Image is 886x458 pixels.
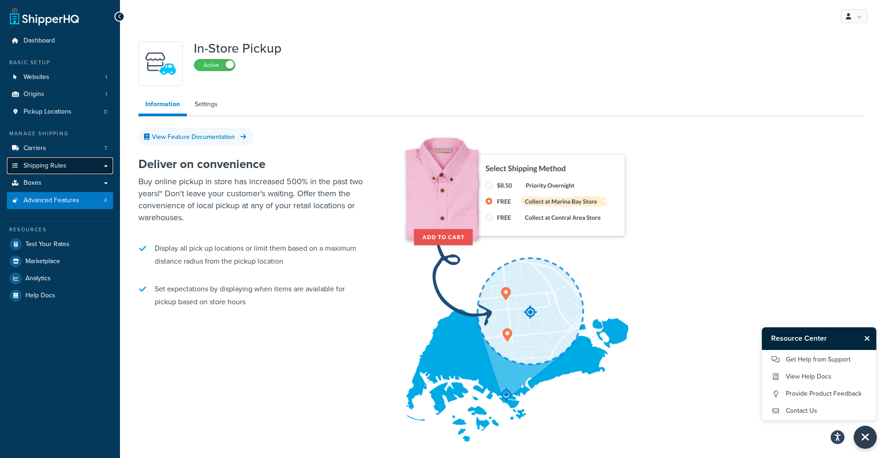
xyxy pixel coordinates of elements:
[24,197,79,205] span: Advanced Features
[7,192,113,209] li: Advanced Features
[7,140,113,157] li: Carriers
[24,37,55,45] span: Dashboard
[24,108,72,116] span: Pickup Locations
[138,175,369,223] p: Buy online pickup in store has increased 500% in the past two years!* Don't leave your customer's...
[138,157,369,171] h2: Deliver on convenience
[7,69,113,86] a: Websites1
[25,258,60,265] span: Marketplace
[7,69,113,86] li: Websites
[138,237,369,272] li: Display all pick up locations or limit them based on a maximum distance radius from the pickup lo...
[104,197,107,205] span: 4
[7,192,113,209] a: Advanced Features4
[7,103,113,121] a: Pickup Locations0
[771,369,867,384] a: View Help Docs
[138,278,369,313] li: Set expectations by displaying when items are available for pickup based on store hours
[7,140,113,157] a: Carriers7
[194,42,281,55] h1: In-Store Pickup
[7,157,113,175] a: Shipping Rules
[105,73,107,81] span: 1
[138,128,254,146] a: View Feature Documentation
[860,333,876,344] button: Close Resource Center
[7,86,113,103] li: Origins
[25,275,51,283] span: Analytics
[24,162,66,170] span: Shipping Rules
[7,270,113,287] a: Analytics
[24,90,44,98] span: Origins
[771,404,867,418] a: Contact Us
[104,145,107,152] span: 7
[105,90,107,98] span: 1
[25,292,55,300] span: Help Docs
[7,103,113,121] li: Pickup Locations
[188,95,225,114] a: Settings
[25,241,70,248] span: Test Your Rates
[7,287,113,304] a: Help Docs
[397,130,637,443] img: In-Store Pickup
[7,130,113,138] div: Manage Shipping
[7,59,113,66] div: Basic Setup
[7,253,113,270] a: Marketplace
[771,352,867,367] a: Get Help from Support
[24,73,49,81] span: Websites
[24,145,46,152] span: Carriers
[7,236,113,253] a: Test Your Rates
[7,32,113,49] a: Dashboard
[7,86,113,103] a: Origins1
[144,48,177,80] img: wfgcfpwTIucLEAAAAASUVORK5CYII=
[7,175,113,192] a: Boxes
[771,386,867,401] a: Provide Product Feedback
[138,95,187,116] a: Information
[104,108,107,116] span: 0
[24,179,42,187] span: Boxes
[194,60,235,71] label: Active
[762,327,860,350] h3: Resource Center
[854,426,877,449] button: Close Resource Center
[7,226,113,234] div: Resources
